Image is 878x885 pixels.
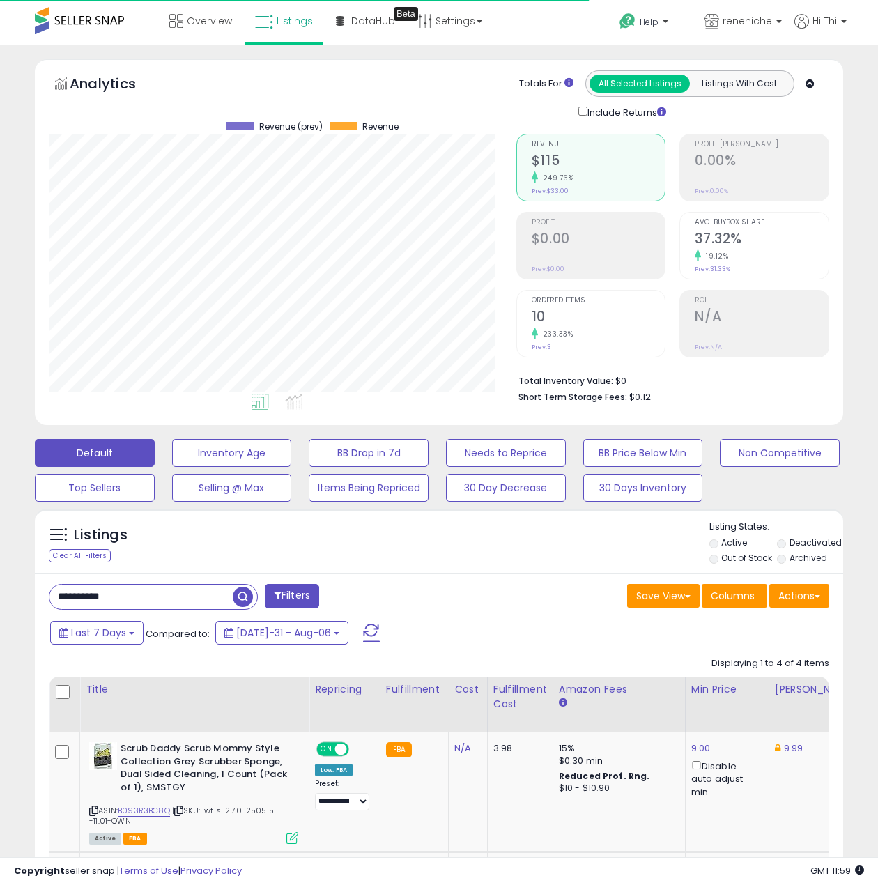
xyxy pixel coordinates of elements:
span: [DATE]-31 - Aug-06 [236,626,331,640]
span: $0.12 [629,390,651,403]
div: $0.30 min [559,755,675,767]
div: [PERSON_NAME] [775,682,858,697]
button: Last 7 Days [50,621,144,645]
div: Title [86,682,303,697]
span: Overview [187,14,232,28]
h5: Analytics [70,74,163,97]
button: 30 Days Inventory [583,474,703,502]
small: 249.76% [538,173,574,183]
h2: 37.32% [695,231,829,249]
b: Scrub Daddy Scrub Mommy Style Collection Grey Scrubber Sponge, Dual Sided Cleaning, 1 Count (Pack... [121,742,290,797]
div: Tooltip anchor [394,7,418,21]
span: | SKU: jwfis-2.70-250515--11.01-OWN [89,805,278,826]
span: DataHub [351,14,395,28]
h2: $115 [532,153,665,171]
small: 233.33% [538,329,573,339]
div: $10 - $10.90 [559,783,675,794]
h2: $0.00 [532,231,665,249]
button: Top Sellers [35,474,155,502]
span: Profit [532,219,665,226]
label: Out of Stock [721,552,772,564]
i: This overrides the store level Dynamic Max Price for this listing [775,744,780,753]
a: 9.00 [691,741,711,755]
span: Ordered Items [532,297,665,305]
button: All Selected Listings [590,75,690,93]
small: Prev: 0.00% [695,187,728,195]
b: Reduced Prof. Rng. [559,770,650,782]
div: 3.98 [493,742,542,755]
h2: 0.00% [695,153,829,171]
small: Prev: $0.00 [532,265,564,273]
div: Cost [454,682,482,697]
span: Revenue (prev) [259,122,323,132]
button: Columns [702,584,767,608]
h2: N/A [695,309,829,328]
a: Privacy Policy [180,864,242,877]
label: Deactivated [790,537,842,548]
button: Actions [769,584,829,608]
button: Inventory Age [172,439,292,467]
span: ON [318,744,335,755]
p: Listing States: [709,521,844,534]
button: Items Being Repriced [309,474,429,502]
small: Prev: 3 [532,343,551,351]
a: N/A [454,741,471,755]
strong: Copyright [14,864,65,877]
label: Active [721,537,747,548]
span: Help [640,16,658,28]
b: Short Term Storage Fees: [518,391,627,403]
img: 51hTf8LP8uS._SL40_.jpg [89,742,117,770]
button: Listings With Cost [689,75,790,93]
small: Amazon Fees. [559,697,567,709]
button: [DATE]-31 - Aug-06 [215,621,348,645]
span: Last 7 Days [71,626,126,640]
button: Non Competitive [720,439,840,467]
button: 30 Day Decrease [446,474,566,502]
div: Repricing [315,682,374,697]
span: Columns [711,589,755,603]
small: Prev: 31.33% [695,265,730,273]
button: Save View [627,584,700,608]
small: FBA [386,742,412,757]
li: $0 [518,371,819,388]
div: Disable auto adjust min [691,758,758,799]
a: Hi Thi [794,14,847,45]
button: Default [35,439,155,467]
h5: Listings [74,525,128,545]
div: Preset: [315,779,369,810]
div: Low. FBA [315,764,353,776]
div: Totals For [519,77,573,91]
div: Fulfillment Cost [493,682,547,711]
a: Terms of Use [119,864,178,877]
span: All listings currently available for purchase on Amazon [89,833,121,845]
button: BB Price Below Min [583,439,703,467]
i: Get Help [619,13,636,30]
button: Selling @ Max [172,474,292,502]
label: Archived [790,552,827,564]
button: Filters [265,584,319,608]
small: Prev: $33.00 [532,187,569,195]
button: BB Drop in 7d [309,439,429,467]
div: Displaying 1 to 4 of 4 items [711,657,829,670]
span: Profit [PERSON_NAME] [695,141,829,148]
div: 15% [559,742,675,755]
span: OFF [347,744,369,755]
span: reneniche [723,14,772,28]
h2: 10 [532,309,665,328]
button: Needs to Reprice [446,439,566,467]
span: ROI [695,297,829,305]
span: Compared to: [146,627,210,640]
div: seller snap | | [14,865,242,878]
span: Avg. Buybox Share [695,219,829,226]
span: Hi Thi [812,14,837,28]
div: Amazon Fees [559,682,679,697]
a: 9.99 [784,741,803,755]
small: 19.12% [701,251,728,261]
b: Total Inventory Value: [518,375,613,387]
span: Revenue [362,122,399,132]
div: ASIN: [89,742,298,842]
div: Fulfillment [386,682,442,697]
a: Help [608,2,692,45]
span: FBA [123,833,147,845]
a: B093R3BC8Q [118,805,170,817]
